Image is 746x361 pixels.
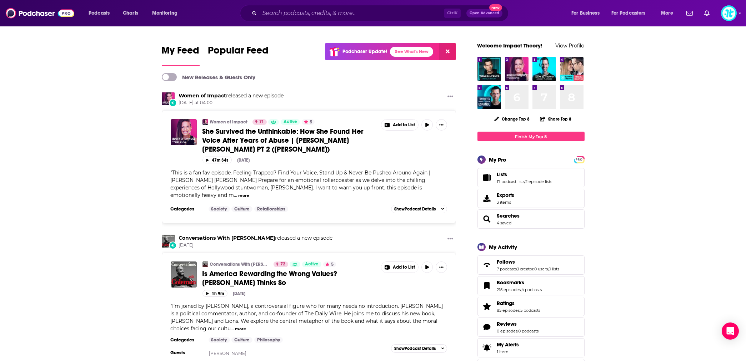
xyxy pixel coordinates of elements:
[209,206,230,212] a: Society
[162,44,200,61] span: My Feed
[497,171,552,178] a: Lists
[391,344,447,353] button: ShowPodcast Details
[210,261,269,267] a: Conversations With [PERSON_NAME]
[171,261,197,288] img: Is America Rewarding the Wrong Values? Ben Shapiro Thinks So
[89,8,110,18] span: Podcasts
[521,287,522,292] span: ,
[152,8,177,18] span: Monitoring
[489,156,507,163] div: My Pro
[571,8,600,18] span: For Business
[233,291,246,296] div: [DATE]
[497,266,517,271] a: 7 podcasts
[171,169,431,198] span: "
[497,321,539,327] a: Reviews
[477,276,585,295] span: Bookmarks
[477,209,585,229] span: Searches
[202,269,376,287] a: Is America Rewarding the Wrong Values? [PERSON_NAME] Thinks So
[722,322,739,340] div: Open Intercom Messenger
[497,287,521,292] a: 215 episodes
[162,235,175,248] a: Conversations With Coleman
[721,5,737,21] img: User Profile
[179,235,333,241] h3: released a new episode
[549,266,560,271] a: 0 lists
[477,132,585,141] a: Finish My Top 8
[202,119,208,125] img: Women of Impact
[522,287,542,292] a: 4 podcasts
[171,303,443,332] span: "
[231,325,234,332] span: ...
[480,343,494,353] span: My Alerts
[281,119,300,125] a: Active
[497,300,515,306] span: Ratings
[323,261,336,267] button: 5
[231,337,252,343] a: Culture
[179,100,284,106] span: [DATE] at 04:00
[394,346,436,351] span: Show Podcast Details
[391,205,447,213] button: ShowPodcast Details
[497,341,519,348] span: My Alerts
[477,297,585,316] span: Ratings
[684,7,696,19] a: Show notifications dropdown
[123,8,138,18] span: Charts
[480,322,494,332] a: Reviews
[284,118,297,126] span: Active
[548,266,549,271] span: ,
[497,259,515,265] span: Follows
[477,57,501,81] img: Tom Bilyeu's Impact Theory
[274,261,288,267] a: 72
[489,244,517,250] div: My Activity
[497,279,525,286] span: Bookmarks
[497,220,512,225] a: 4 saved
[497,300,541,306] a: Ratings
[480,193,494,203] span: Exports
[444,9,461,18] span: Ctrl K
[661,8,673,18] span: More
[497,321,517,327] span: Reviews
[480,214,494,224] a: Searches
[254,206,288,212] a: Relationships
[231,206,252,212] a: Culture
[470,11,499,15] span: Open Advanced
[302,119,315,125] button: 5
[436,119,447,131] button: Show More Button
[477,189,585,208] a: Exports
[445,92,456,101] button: Show More Button
[247,5,515,21] div: Search podcasts, credits, & more...
[477,338,585,357] a: My Alerts
[497,213,520,219] a: Searches
[235,326,246,332] button: more
[497,171,507,178] span: Lists
[560,57,584,81] img: Relationship Theory
[497,200,515,205] span: 3 items
[179,242,333,248] span: [DATE]
[6,6,74,20] a: Podchaser - Follow, Share and Rate Podcasts
[566,7,609,19] button: open menu
[497,308,520,313] a: 85 episodes
[477,42,543,49] a: Welcome Impact Theory!
[393,265,415,270] span: Add to List
[84,7,119,19] button: open menu
[208,44,269,61] span: Popular Feed
[477,168,585,187] span: Lists
[480,173,494,183] a: Lists
[169,99,177,107] div: New Episode
[490,115,534,123] button: Change Top 8
[497,329,518,334] a: 0 episodes
[535,266,548,271] a: 0 users
[259,118,264,126] span: 71
[342,49,387,55] p: Podchaser Update!
[209,337,230,343] a: Society
[171,337,203,343] h3: Categories
[534,266,535,271] span: ,
[202,290,227,297] button: 1h 9m
[179,92,284,99] h3: released a new episode
[466,9,502,17] button: Open AdvancedNew
[390,47,433,57] a: See What's New
[208,44,269,66] a: Popular Feed
[521,308,541,313] a: 5 podcasts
